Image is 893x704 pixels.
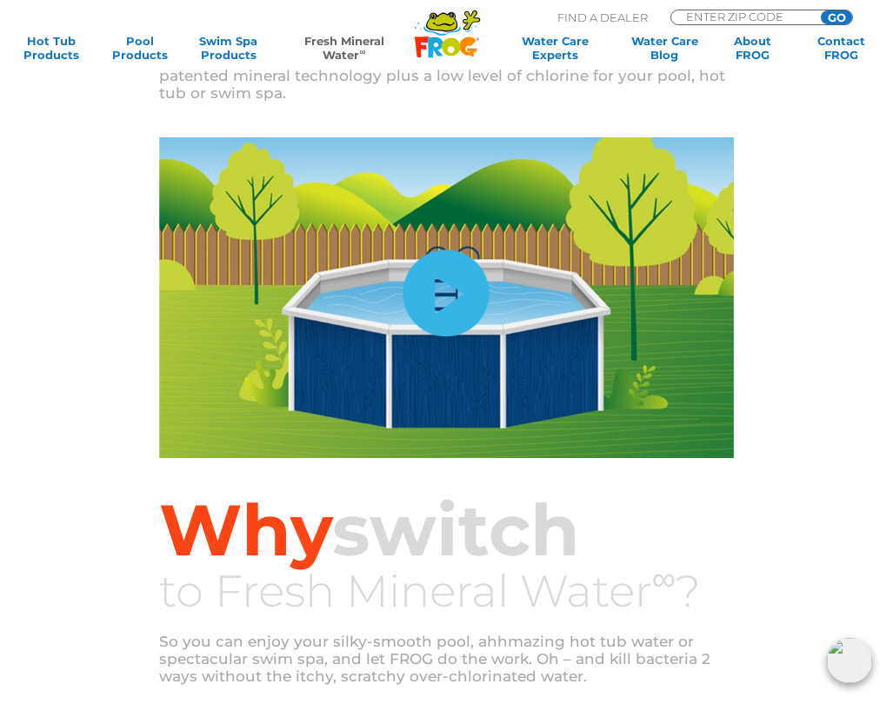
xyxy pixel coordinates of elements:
p: So you can enjoy your silky-smooth pool, ahhmazing hot tub water or spectacular swim spa, and let... [159,633,734,685]
a: ContactFROG [807,34,876,62]
input: GO [821,10,852,24]
span: Why [159,487,332,574]
p: It’s delightful. It’s easy. It’s clean, clear, soft water created only by FROG ’s patented minera... [159,50,734,102]
a: AboutFROG [719,34,788,62]
sup: ∞ [359,47,365,56]
h3: to Fresh Mineral Water ? [159,568,734,615]
sup: ∞ [652,558,676,599]
a: Fresh MineralWater∞ [283,34,407,62]
img: openIcon [827,638,872,683]
h2: switch [159,494,734,568]
a: Hot TubProducts [17,34,86,62]
a: Water CareExperts [500,34,611,62]
a: PoolProducts [106,34,175,62]
input: Zip Code Form [684,10,802,23]
img: fmw-main-video-cover [159,137,734,458]
p: Find A Dealer [557,10,648,25]
a: Water CareBlog [630,34,699,62]
a: Swim SpaProducts [194,34,263,62]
